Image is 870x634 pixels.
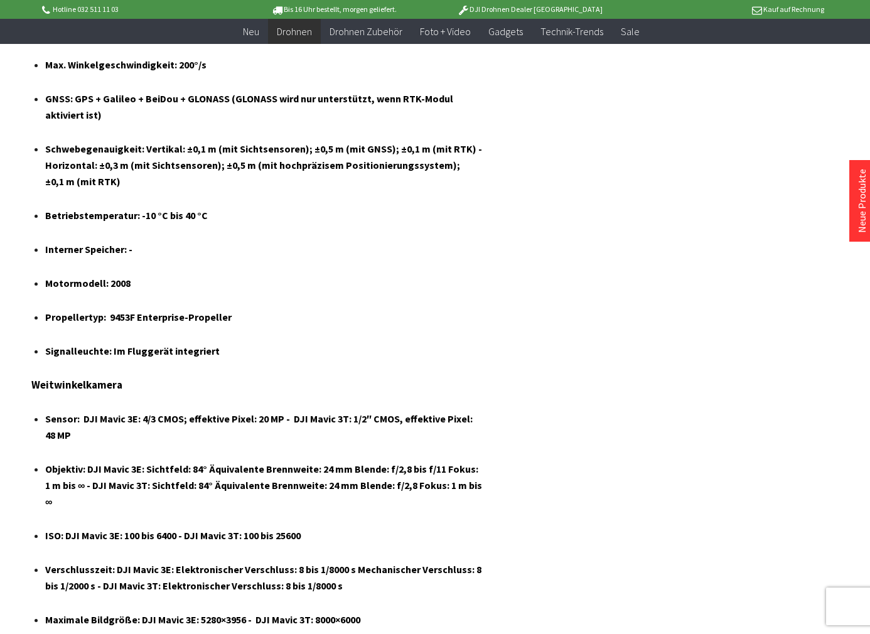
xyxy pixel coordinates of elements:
[45,275,490,291] h4: Motormodell: 2008
[45,611,490,628] h4: Maximale Bildgröße: DJI ‎Mavic 3E: 5280×3956 - DJI Mavic 3T: 8000×6000
[235,2,431,17] p: Bis 16 Uhr bestellt, morgen geliefert.
[45,527,490,544] h4: ISO: DJI ‎Mavic 3E: 100 bis 6400 - DJI Mavic 3T: 100 bis 25600
[488,25,523,38] span: Gadgets
[628,2,824,17] p: Kauf auf Rechnung
[45,90,490,123] h4: GNSS: GPS + Galileo + BeiDou + GLONASS (GLONASS wird nur unterstützt, wenn RTK-Modul aktiviert ist)
[45,461,490,510] h4: Objektiv: DJI Mavic 3E: Sichtfeld: 84° Äquivalente Brennweite: 24 mm Blende: f/2,8 bis f/11 Fokus...
[420,25,471,38] span: Foto + Video
[268,19,321,45] a: Drohnen
[243,25,259,38] span: Neu
[621,25,640,38] span: Sale
[45,207,490,223] h4: Betriebstemperatur: -10 °C bis 40 °C
[31,377,500,393] h3: Weitwinkelkamera
[612,19,648,45] a: Sale
[277,25,312,38] span: Drohnen
[45,241,490,257] h4: Interner Speicher: -
[411,19,480,45] a: Foto + Video
[432,2,628,17] p: DJI Drohnen Dealer [GEOGRAPHIC_DATA]
[330,25,402,38] span: Drohnen Zubehör
[40,2,235,17] p: Hotline 032 511 11 03
[45,343,490,359] h4: Signalleuchte: Im Fluggerät integriert
[321,19,411,45] a: Drohnen Zubehör
[856,169,868,233] a: Neue Produkte
[45,309,490,325] h4: Propellertyp: 9453F Enterprise-Propeller
[540,25,603,38] span: Technik-Trends
[45,56,490,73] h4: Max. Winkelgeschwindigkeit: 200°/s
[532,19,612,45] a: Technik-Trends
[45,411,490,443] h4: Sensor: DJI Mavic 3E: 4/3 CMOS; effektive Pixel: 20 MP - DJI Mavic 3T: 1/2″ CMOS, effektive Pixel...
[234,19,268,45] a: Neu
[480,19,532,45] a: Gadgets
[45,141,490,190] h4: Schwebegenauigkeit: Vertikal: ±0,1 m (mit Sichtsensoren); ±0,5 m (mit GNSS); ±0,1 m (mit RTK) - H...
[45,561,490,594] h4: Verschlusszeit: DJI Mavic 3E: Elektronischer Verschluss: 8 bis 1/8000 s Mechanischer Verschluss: ...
